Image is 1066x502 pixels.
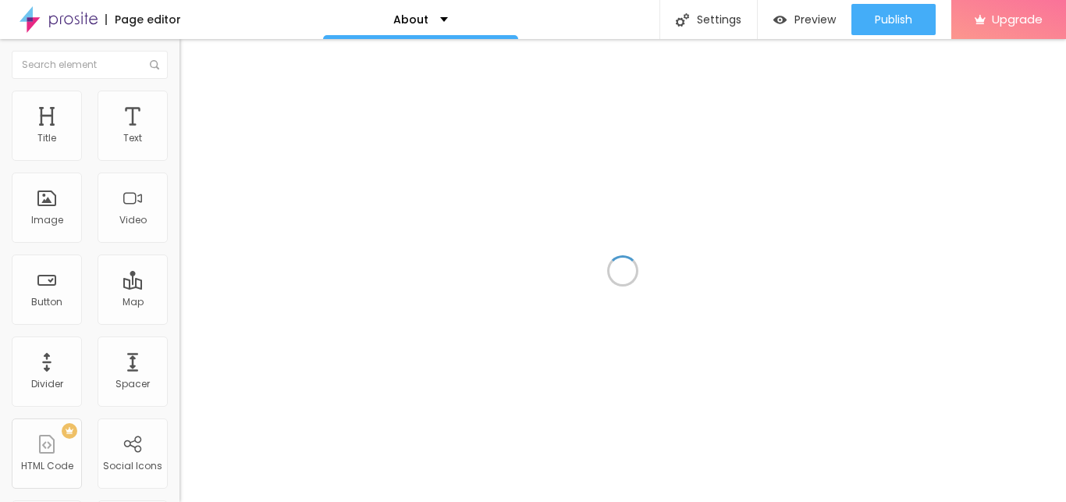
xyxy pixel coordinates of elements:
button: Preview [758,4,851,35]
span: Upgrade [992,12,1043,26]
div: Title [37,133,56,144]
div: Divider [31,379,63,390]
div: Spacer [115,379,150,390]
span: Preview [794,13,836,26]
div: HTML Code [21,461,73,472]
div: Map [123,297,144,308]
img: view-1.svg [773,13,787,27]
img: Icone [676,13,689,27]
div: Social Icons [103,461,162,472]
div: Image [31,215,63,226]
button: Publish [851,4,936,35]
div: Text [123,133,142,144]
div: Video [119,215,147,226]
img: Icone [150,60,159,69]
div: Button [31,297,62,308]
div: Page editor [105,14,181,25]
p: About [393,14,428,25]
span: Publish [875,13,912,26]
input: Search element [12,51,168,79]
